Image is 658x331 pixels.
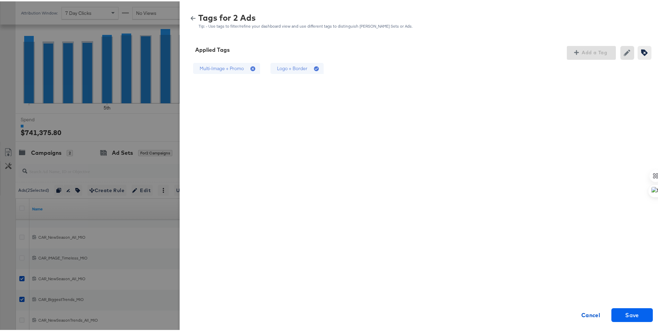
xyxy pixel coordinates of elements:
div: Multi-Image + Promo [200,64,244,70]
div: Tip: - Use tags to filter/refine your dashboard view and use different tags to distinguish [PERSO... [198,22,413,27]
div: Applied Tags [195,45,230,53]
div: Tags for 2 Ads [198,12,413,20]
strong: Cancel [581,309,600,319]
div: Logo + Border [277,64,307,70]
button: Cancel [570,307,611,321]
button: Save [611,307,653,321]
span: Save [625,309,639,319]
